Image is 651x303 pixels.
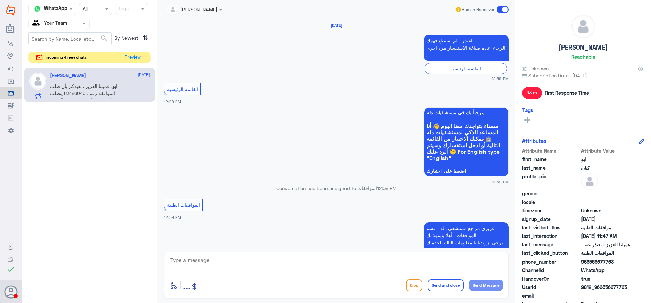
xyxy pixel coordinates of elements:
[522,164,580,171] span: last_name
[32,4,42,14] img: whatsapp.png
[522,284,580,291] span: UserId
[581,284,630,291] span: 9812_966556677763
[167,202,200,208] span: الموافقات الطبية
[559,43,608,51] h5: [PERSON_NAME]
[117,5,129,14] div: Tags
[581,190,630,197] span: null
[581,224,630,231] span: موافقات الطبية
[318,23,355,28] h6: [DATE]
[522,207,580,214] span: timezone
[581,215,630,223] span: 2025-03-23T13:07:00.891Z
[581,241,630,248] span: عميلنا العزيز : نعتذر عن قبول طلب الموافقة رقم : ( 83112764 ) وذلك لعدم وجود مبررات كافية بناءً ع...
[428,279,464,291] button: Send and close
[32,19,42,29] img: yourTeam.svg
[469,280,503,291] button: Send Message
[167,86,198,92] span: القائمة الرئيسية
[7,265,15,273] i: check
[581,258,630,265] span: 966556677763
[522,107,533,113] h6: Tags
[581,198,630,206] span: null
[29,33,111,45] input: Search by Name, Local etc…
[522,224,580,231] span: last_visited_flow
[492,179,509,185] span: 12:59 PM
[138,72,150,78] span: [DATE]
[522,65,549,72] span: Unknown
[522,215,580,223] span: signup_date
[100,34,108,42] span: search
[522,147,580,154] span: Attribute Name
[522,173,580,189] span: profile_pic
[522,72,644,79] span: Subscription Date : [DATE]
[572,15,595,38] img: defaultAdmin.png
[427,110,506,115] span: مرحباً بك في مستشفيات دله
[581,292,630,299] span: null
[100,33,108,44] button: search
[581,173,598,190] img: defaultAdmin.png
[522,156,580,163] span: first_name
[492,76,509,81] span: 12:59 PM
[581,147,630,154] span: Attribute Value
[571,54,595,60] h6: Reachable
[522,241,580,248] span: last_message
[122,52,143,63] button: Preview
[6,5,15,16] img: Widebot Logo
[50,83,121,132] span: : عميلنا العزيز : نفيدكم بأن طلب الموافقة رقم : 83186046 يتطلب معلومات إضافية من مٌقدم الخدمة لمز...
[522,198,580,206] span: locale
[50,73,86,78] h5: ابو كيان
[424,35,509,61] p: 29/6/2025, 12:59 PM
[112,32,140,46] span: By Newest
[581,249,630,257] span: الموافقات الطبية
[183,279,190,291] span: ...
[581,267,630,274] span: 2
[522,258,580,265] span: phone_number
[581,164,630,171] span: كيان
[427,168,506,174] span: اضغط على اختيارك
[46,54,87,60] span: incoming 4 new chats
[143,32,148,43] i: ⇅
[545,89,589,96] span: First Response Time
[522,87,542,99] span: 13 m
[581,207,630,214] span: Unknown
[29,73,46,90] img: defaultAdmin.png
[112,83,117,89] span: ابو
[183,278,190,293] button: ...
[522,232,580,240] span: last_interaction
[522,138,546,144] h6: Attributes
[581,156,630,163] span: ابو
[522,190,580,197] span: gender
[164,99,181,104] span: 12:59 PM
[522,267,580,274] span: ChannelId
[427,122,506,161] span: سعداء بتواجدك معنا اليوم 👋 أنا المساعد الذكي لمستشفيات دله 🤖 يمكنك الاختيار من القائمة التالية أو...
[406,279,422,291] button: Drop
[522,249,580,257] span: last_clicked_button
[581,232,630,240] span: 2025-08-17T08:47:26.1626113Z
[462,6,494,13] span: Human Handover
[4,285,17,298] button: Avatar
[164,215,181,220] span: 12:59 PM
[522,275,580,282] span: HandoverOn
[425,63,507,74] div: القائمة الرئيسية
[164,185,509,192] p: Conversation has been assigned to الموافقات
[522,292,580,299] span: email
[581,275,630,282] span: true
[377,185,396,191] span: 12:59 PM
